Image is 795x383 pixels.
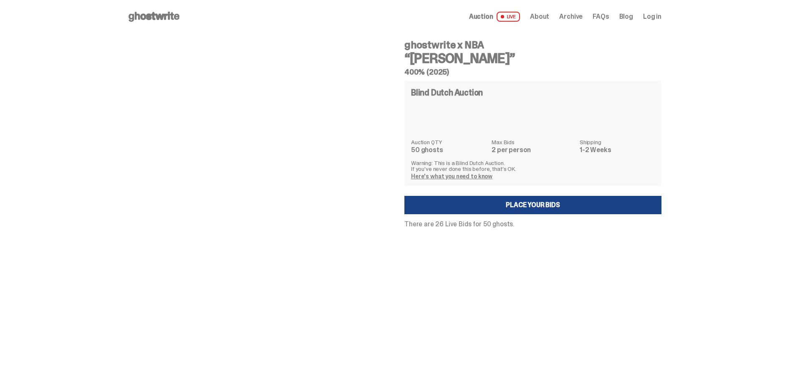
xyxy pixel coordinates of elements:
[404,40,661,50] h4: ghostwrite x NBA
[404,221,661,228] p: There are 26 Live Bids for 50 ghosts.
[492,139,575,145] dt: Max Bids
[580,147,655,153] dd: 1-2 Weeks
[469,12,520,22] a: Auction LIVE
[404,68,661,76] h5: 400% (2025)
[411,139,487,145] dt: Auction QTY
[643,13,661,20] a: Log in
[411,147,487,153] dd: 50 ghosts
[593,13,609,20] a: FAQs
[411,160,655,172] p: Warning: This is a Blind Dutch Auction. If you’ve never done this before, that’s OK.
[497,12,520,22] span: LIVE
[411,88,483,97] h4: Blind Dutch Auction
[619,13,633,20] a: Blog
[411,173,492,180] a: Here's what you need to know
[404,196,661,214] a: Place your Bids
[530,13,549,20] a: About
[404,52,661,65] h3: “[PERSON_NAME]”
[559,13,583,20] a: Archive
[580,139,655,145] dt: Shipping
[469,13,493,20] span: Auction
[492,147,575,153] dd: 2 per person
